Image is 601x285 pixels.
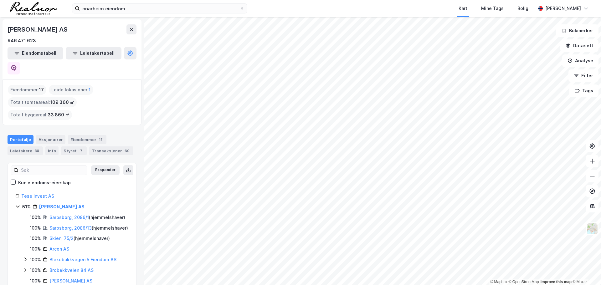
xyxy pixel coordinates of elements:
[30,224,41,232] div: 100%
[98,136,104,143] div: 17
[49,224,128,232] div: ( hjemmelshaver )
[560,39,598,52] button: Datasett
[49,235,110,242] div: ( hjemmelshaver )
[49,246,69,252] a: Arcon AS
[49,214,125,221] div: ( hjemmelshaver )
[8,97,77,107] div: Totalt tomteareal :
[18,179,71,186] div: Kun eiendoms-eierskap
[49,236,74,241] a: Skien, 75/2
[562,54,598,67] button: Analyse
[89,146,133,155] div: Transaksjoner
[33,148,40,154] div: 38
[509,280,539,284] a: OpenStreetMap
[49,85,93,95] div: Leide lokasjoner :
[49,215,89,220] a: Sarpsborg, 2086/1
[481,5,504,12] div: Mine Tags
[490,280,507,284] a: Mapbox
[570,255,601,285] iframe: Chat Widget
[570,255,601,285] div: Kontrollprogram for chat
[30,235,41,242] div: 100%
[80,4,239,13] input: Søk på adresse, matrikkel, gårdeiere, leietakere eller personer
[61,146,87,155] div: Styret
[68,135,106,144] div: Eiendommer
[39,204,85,209] a: [PERSON_NAME] AS
[8,37,36,44] div: 946 471 623
[50,99,74,106] span: 109 360 ㎡
[91,165,120,175] button: Ekspander
[36,135,65,144] div: Aksjonærer
[10,2,57,15] img: realnor-logo.934646d98de889bb5806.png
[30,256,41,263] div: 100%
[8,135,33,144] div: Portefølje
[45,146,59,155] div: Info
[49,267,94,273] a: Brobekkveien 84 AS
[49,257,116,262] a: Blekebakkvegen 5 Eiendom AS
[8,85,46,95] div: Eiendommer :
[49,225,92,231] a: Sarpsborg, 2086/13
[48,111,69,119] span: 33 860 ㎡
[8,24,69,34] div: [PERSON_NAME] AS
[30,277,41,285] div: 100%
[541,280,572,284] a: Improve this map
[8,146,43,155] div: Leietakere
[66,47,121,59] button: Leietakertabell
[39,86,44,94] span: 17
[30,214,41,221] div: 100%
[568,69,598,82] button: Filter
[21,193,54,199] a: Tese Invest AS
[30,245,41,253] div: 100%
[517,5,528,12] div: Bolig
[459,5,467,12] div: Kart
[556,24,598,37] button: Bokmerker
[586,223,598,235] img: Z
[18,165,87,175] input: Søk
[123,148,131,154] div: 60
[49,278,92,283] a: [PERSON_NAME] AS
[545,5,581,12] div: [PERSON_NAME]
[78,148,84,154] div: 7
[569,84,598,97] button: Tags
[30,267,41,274] div: 100%
[22,203,31,211] div: 51%
[8,47,63,59] button: Eiendomstabell
[8,110,72,120] div: Totalt byggareal :
[89,86,91,94] span: 1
